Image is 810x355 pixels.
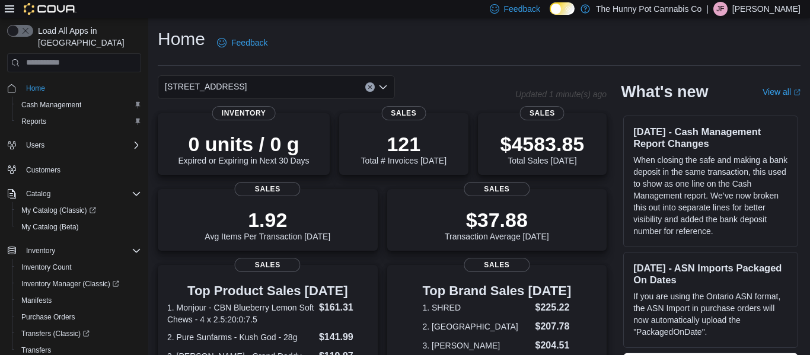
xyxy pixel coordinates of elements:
a: View allExternal link [763,87,801,97]
span: JF [716,2,724,16]
span: Sales [235,258,301,272]
dt: 1. Monjour - CBN Blueberry Lemon Soft Chews - 4 x 2.5:20:0:7.5 [167,302,314,325]
a: Customers [21,163,65,177]
h3: Top Brand Sales [DATE] [422,284,571,298]
span: Inventory [21,244,141,258]
span: My Catalog (Classic) [17,203,141,218]
a: Home [21,81,50,95]
span: Inventory [26,246,55,255]
p: $4583.85 [500,132,584,156]
span: Transfers (Classic) [17,327,141,341]
button: Cash Management [12,97,146,113]
button: Customers [2,161,146,178]
p: When closing the safe and making a bank deposit in the same transaction, this used to show as one... [633,154,788,237]
span: Purchase Orders [17,310,141,324]
button: Inventory [2,242,146,259]
span: Inventory Manager (Classic) [21,279,119,289]
p: If you are using the Ontario ASN format, the ASN Import in purchase orders will now automatically... [633,290,788,338]
span: Load All Apps in [GEOGRAPHIC_DATA] [33,25,141,49]
h3: Top Product Sales [DATE] [167,284,368,298]
a: Inventory Manager (Classic) [17,277,124,291]
span: Sales [464,182,530,196]
span: Reports [17,114,141,129]
span: Home [26,84,45,93]
span: Manifests [17,293,141,308]
dd: $225.22 [535,300,572,315]
div: Avg Items Per Transaction [DATE] [205,208,330,241]
button: Home [2,79,146,97]
button: My Catalog (Beta) [12,219,146,235]
button: Reports [12,113,146,130]
dt: 2. [GEOGRAPHIC_DATA] [422,321,530,332]
a: Reports [17,114,51,129]
span: Cash Management [21,100,81,110]
dd: $161.31 [319,300,368,315]
a: Manifests [17,293,56,308]
img: Cova [24,3,76,15]
dt: 1. SHRED [422,302,530,314]
button: Purchase Orders [12,309,146,325]
svg: External link [793,89,801,96]
a: Purchase Orders [17,310,80,324]
span: Home [21,81,141,95]
dd: $141.99 [319,330,368,344]
p: | [706,2,709,16]
input: Dark Mode [550,2,575,15]
span: Inventory Count [21,263,72,272]
button: Inventory [21,244,60,258]
button: Catalog [21,187,55,201]
span: Purchase Orders [21,312,75,322]
h3: [DATE] - ASN Imports Packaged On Dates [633,262,788,286]
span: My Catalog (Classic) [21,206,96,215]
span: Transfers [21,346,51,355]
p: 1.92 [205,208,330,232]
button: Users [2,137,146,153]
span: My Catalog (Beta) [21,222,79,232]
p: $37.88 [445,208,549,232]
a: My Catalog (Classic) [12,202,146,219]
a: My Catalog (Classic) [17,203,101,218]
span: Sales [520,106,565,120]
span: Feedback [504,3,540,15]
h3: [DATE] - Cash Management Report Changes [633,126,788,149]
span: Sales [235,182,301,196]
a: Inventory Count [17,260,76,274]
a: Transfers (Classic) [12,325,146,342]
span: Customers [26,165,60,175]
span: Users [21,138,141,152]
button: Manifests [12,292,146,309]
p: [PERSON_NAME] [732,2,801,16]
p: The Hunny Pot Cannabis Co [596,2,701,16]
span: Reports [21,117,46,126]
span: My Catalog (Beta) [17,220,141,234]
span: Inventory [212,106,276,120]
h1: Home [158,27,205,51]
p: 0 units / 0 g [178,132,310,156]
span: Customers [21,162,141,177]
button: Clear input [365,82,375,92]
button: Open list of options [378,82,388,92]
dd: $207.78 [535,319,572,334]
span: Sales [381,106,426,120]
button: Users [21,138,49,152]
a: My Catalog (Beta) [17,220,84,234]
a: Inventory Manager (Classic) [12,276,146,292]
span: Catalog [21,187,141,201]
span: Transfers (Classic) [21,329,90,338]
span: Inventory Count [17,260,141,274]
a: Cash Management [17,98,86,112]
dd: $204.51 [535,338,572,353]
span: Inventory Manager (Classic) [17,277,141,291]
button: Inventory Count [12,259,146,276]
p: Updated 1 minute(s) ago [515,89,607,99]
div: Expired or Expiring in Next 30 Days [178,132,310,165]
div: Total Sales [DATE] [500,132,584,165]
span: Sales [464,258,530,272]
span: Manifests [21,296,52,305]
span: Catalog [26,189,50,199]
span: [STREET_ADDRESS] [165,79,247,94]
a: Feedback [212,31,272,55]
span: Feedback [231,37,267,49]
p: 121 [361,132,447,156]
